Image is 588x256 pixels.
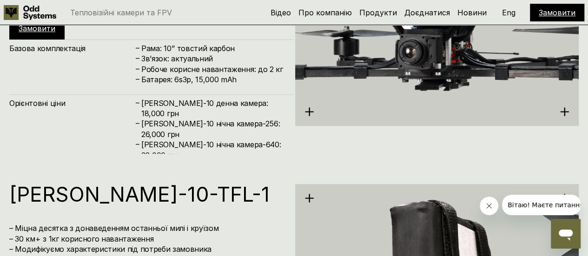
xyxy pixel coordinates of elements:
[9,184,284,204] h1: [PERSON_NAME]-10-TFL-1
[539,8,575,17] a: Замовити
[271,8,291,17] a: Відео
[136,53,139,63] h4: –
[141,74,284,85] h4: Батарея: 6s3p, 15,000 mAh
[141,64,284,74] h4: Робоче корисне навантаження: до 2 кг
[551,219,581,249] iframe: Кнопка для запуску вікна повідомлень
[136,43,139,53] h4: –
[136,74,139,84] h4: –
[19,24,55,33] a: Замовити
[6,7,85,14] span: Вітаю! Маєте питання?
[298,8,352,17] a: Про компанію
[136,118,139,128] h4: –
[141,139,284,160] h4: [PERSON_NAME]-10 нічна камера-640: 38,000 грн
[404,8,450,17] a: Доєднатися
[70,9,172,16] p: Тепловізійні камери та FPV
[141,98,284,119] h4: [PERSON_NAME]-10 денна камера: 18,000 грн
[502,195,581,215] iframe: Повідомлення від компанії
[141,43,284,53] h4: Рама: 10’’ товстий карбон
[136,97,139,107] h4: –
[136,64,139,74] h4: –
[457,8,487,17] a: Новини
[136,139,139,149] h4: –
[359,8,397,17] a: Продукти
[9,223,284,254] h4: – Міцна десятка з донаведенням останньої милі і круїзом – 30 км+ з 1кг корисного навантаження – М...
[9,43,135,53] h4: Базова комплектація
[141,118,284,139] h4: [PERSON_NAME]-10 нічна камера-256: 26,000 грн
[480,197,498,215] iframe: Закрити повідомлення
[9,98,135,108] h4: Орієнтовні ціни
[502,9,515,16] p: Eng
[141,53,284,64] h4: Зв’язок: актуальний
